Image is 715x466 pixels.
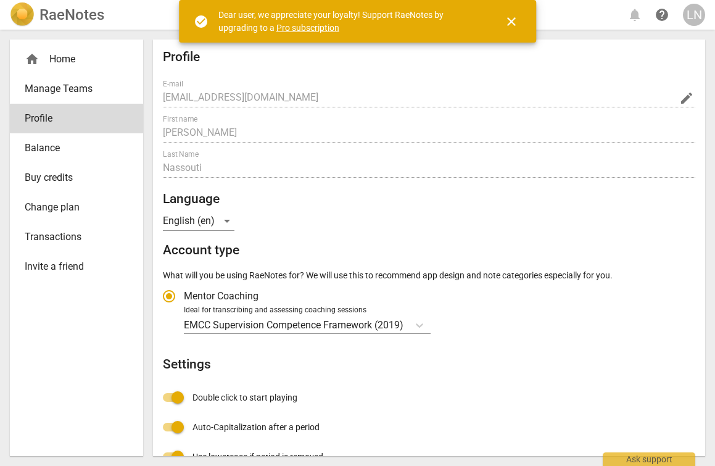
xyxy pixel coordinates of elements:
[194,14,209,29] span: check_circle
[184,305,692,316] div: Ideal for transcribing and assessing coaching sessions
[163,151,199,158] label: Last Name
[163,49,695,65] h2: Profile
[10,104,143,133] a: Profile
[25,52,118,67] div: Home
[192,451,323,464] span: Use lowercase if period is removed
[25,52,39,67] span: home
[655,7,669,22] span: help
[10,74,143,104] a: Manage Teams
[276,23,339,33] a: Pro subscription
[192,391,297,404] span: Double click to start playing
[184,318,403,332] p: EMCC Supervision Competence Framework (2019)
[679,91,694,106] span: edit
[10,193,143,222] a: Change plan
[504,14,519,29] span: close
[10,2,35,27] img: Logo
[163,191,695,207] h2: Language
[218,9,482,34] div: Dear user, we appreciate your loyalty! Support RaeNotes by upgrading to a
[192,421,320,434] span: Auto-Capitalization after a period
[25,200,118,215] span: Change plan
[163,269,695,282] p: What will you be using RaeNotes for? We will use this to recommend app design and note categories...
[25,111,118,126] span: Profile
[163,243,695,258] h2: Account type
[683,4,705,26] button: LN
[405,319,407,331] input: Ideal for transcribing and assessing coaching sessionsEMCC Supervision Competence Framework (2019)
[10,222,143,252] a: Transactions
[25,81,118,96] span: Manage Teams
[497,7,526,36] button: Close
[25,170,118,185] span: Buy credits
[184,289,258,303] span: Mentor Coaching
[163,211,234,231] div: English (en)
[25,230,118,244] span: Transactions
[163,281,695,334] div: Account type
[10,2,104,27] a: LogoRaeNotes
[10,252,143,281] a: Invite a friend
[163,80,183,88] label: E-mail
[39,6,104,23] h2: RaeNotes
[678,89,695,107] button: Change Email
[25,259,118,274] span: Invite a friend
[10,163,143,193] a: Buy credits
[603,452,695,466] div: Ask support
[163,357,695,372] h2: Settings
[25,141,118,156] span: Balance
[163,115,197,123] label: First name
[651,4,673,26] a: Help
[10,133,143,163] a: Balance
[10,44,143,74] div: Home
